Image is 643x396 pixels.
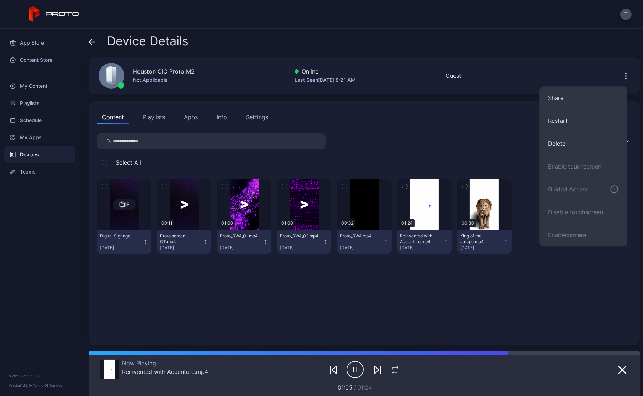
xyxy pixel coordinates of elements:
span: Device Details [107,34,189,48]
div: Info [217,113,227,121]
span: 01:24 [357,384,372,391]
div: [DATE] [160,245,203,251]
div: [DATE] [220,245,263,251]
button: T [620,9,632,20]
div: Proto_RWA_02.mp4 [280,233,319,239]
div: Reinvented with Accenture.mp4 [400,233,439,245]
a: My Content [4,77,75,95]
span: Select All [116,158,141,167]
button: Disable touchscreen [539,201,627,224]
button: Proto screen - GT.mp4[DATE] [157,230,211,254]
button: Apps [179,110,203,124]
div: Now Playing [122,360,208,367]
div: Proto screen - GT.mp4 [160,233,199,245]
div: [DATE] [400,245,443,251]
button: Playlists [138,110,170,124]
button: Proto_RWA_01.mp4[DATE] [217,230,271,254]
button: Proto_RWA_02.mp4[DATE] [277,230,331,254]
button: Info [212,110,232,124]
div: Proto_RWA.mp4 [340,233,379,239]
div: Online [295,67,356,76]
span: / [354,384,356,391]
button: King of the Jungle.mp4[DATE] [457,230,512,254]
div: Digital Signage [100,233,139,239]
a: Playlists [4,95,75,112]
button: Settings [241,110,273,124]
a: My Apps [4,129,75,146]
a: Devices [4,146,75,163]
a: Terms Of Service [33,383,62,387]
div: Not Applicable [133,76,195,84]
div: Settings [246,113,268,121]
span: Version 1.12.0 • [9,383,33,387]
a: Content Store [4,51,75,69]
button: Enablecamera [539,224,627,246]
button: Digital Signage[DATE] [97,230,151,254]
div: Guided Access [548,185,588,194]
button: Delete [539,132,627,155]
div: [DATE] [100,245,143,251]
div: Reinvented with Accenture.mp4 [122,368,208,375]
a: Schedule [4,112,75,129]
button: Guided Access [539,178,627,201]
button: Share [539,86,627,109]
a: Teams [4,163,75,180]
a: App Store [4,34,75,51]
button: Reinvented with Accenture.mp4[DATE] [397,230,452,254]
button: Proto_RWA.mp4[DATE] [337,230,391,254]
div: © 2025 PROTO, Inc. [9,373,71,379]
div: 5 [126,201,130,208]
div: Last Seen [DATE] 8:21 AM [295,76,356,84]
div: [DATE] [460,245,503,251]
div: [DATE] [340,245,383,251]
button: Restart [539,109,627,132]
button: Enable touchscreen [539,155,627,178]
span: 01:05 [338,384,352,391]
div: Proto_RWA_01.mp4 [220,233,259,239]
div: Guest [446,71,461,80]
div: King of the Jungle.mp4 [460,233,499,245]
button: Content [97,110,129,124]
div: Houston CIC Proto M2 [133,67,195,76]
div: [DATE] [280,245,323,251]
